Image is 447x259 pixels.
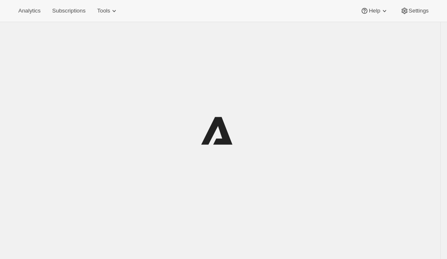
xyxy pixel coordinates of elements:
[395,5,434,17] button: Settings
[18,8,40,14] span: Analytics
[97,8,110,14] span: Tools
[13,5,45,17] button: Analytics
[92,5,123,17] button: Tools
[47,5,90,17] button: Subscriptions
[409,8,429,14] span: Settings
[355,5,393,17] button: Help
[52,8,85,14] span: Subscriptions
[369,8,380,14] span: Help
